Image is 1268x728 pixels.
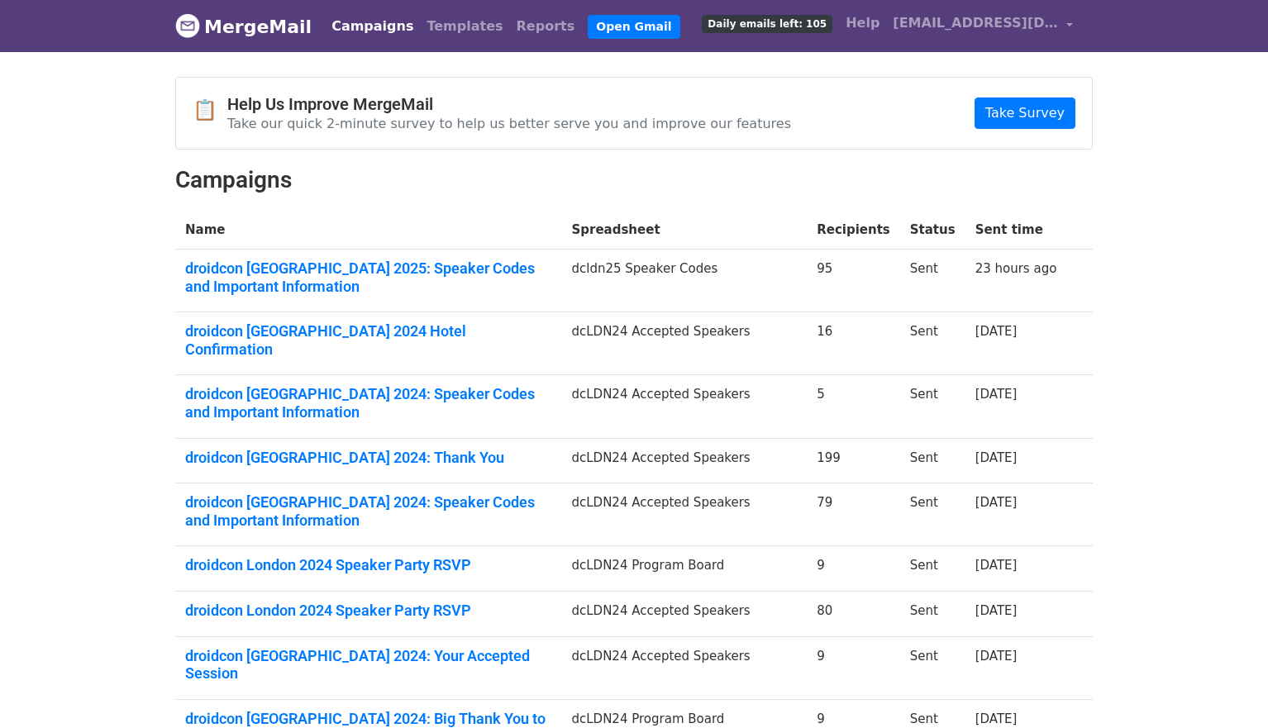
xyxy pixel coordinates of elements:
[325,10,420,43] a: Campaigns
[886,7,1080,45] a: [EMAIL_ADDRESS][DOMAIN_NAME]
[420,10,509,43] a: Templates
[807,250,900,312] td: 95
[561,636,807,699] td: dcLDN24 Accepted Speakers
[975,711,1018,726] a: [DATE]
[975,98,1075,129] a: Take Survey
[975,558,1018,573] a: [DATE]
[900,211,965,250] th: Status
[185,259,551,295] a: droidcon [GEOGRAPHIC_DATA] 2025: Speaker Codes and Important Information
[561,546,807,592] td: dcLDN24 Program Board
[561,312,807,375] td: dcLDN24 Accepted Speakers
[975,603,1018,618] a: [DATE]
[893,13,1058,33] span: [EMAIL_ADDRESS][DOMAIN_NAME]
[695,7,839,40] a: Daily emails left: 105
[975,450,1018,465] a: [DATE]
[807,375,900,438] td: 5
[185,647,551,683] a: droidcon [GEOGRAPHIC_DATA] 2024: Your Accepted Session
[561,250,807,312] td: dcldn25 Speaker Codes
[227,115,791,132] p: Take our quick 2-minute survey to help us better serve you and improve our features
[702,15,832,33] span: Daily emails left: 105
[975,649,1018,664] a: [DATE]
[900,250,965,312] td: Sent
[900,592,965,637] td: Sent
[807,312,900,375] td: 16
[900,375,965,438] td: Sent
[185,449,551,467] a: droidcon [GEOGRAPHIC_DATA] 2024: Thank You
[561,438,807,483] td: dcLDN24 Accepted Speakers
[1185,649,1268,728] iframe: Chat Widget
[839,7,886,40] a: Help
[900,546,965,592] td: Sent
[185,556,551,574] a: droidcon London 2024 Speaker Party RSVP
[900,636,965,699] td: Sent
[588,15,679,39] a: Open Gmail
[561,375,807,438] td: dcLDN24 Accepted Speakers
[185,602,551,620] a: droidcon London 2024 Speaker Party RSVP
[175,13,200,38] img: MergeMail logo
[185,493,551,529] a: droidcon [GEOGRAPHIC_DATA] 2024: Speaker Codes and Important Information
[807,438,900,483] td: 199
[561,592,807,637] td: dcLDN24 Accepted Speakers
[227,94,791,114] h4: Help Us Improve MergeMail
[175,166,1093,194] h2: Campaigns
[193,98,227,122] span: 📋
[975,324,1018,339] a: [DATE]
[561,483,807,546] td: dcLDN24 Accepted Speakers
[900,438,965,483] td: Sent
[175,211,561,250] th: Name
[807,636,900,699] td: 9
[900,483,965,546] td: Sent
[965,211,1073,250] th: Sent time
[975,495,1018,510] a: [DATE]
[900,312,965,375] td: Sent
[807,211,900,250] th: Recipients
[975,261,1057,276] a: 23 hours ago
[807,546,900,592] td: 9
[807,592,900,637] td: 80
[175,9,312,44] a: MergeMail
[185,385,551,421] a: droidcon [GEOGRAPHIC_DATA] 2024: Speaker Codes and Important Information
[975,387,1018,402] a: [DATE]
[807,483,900,546] td: 79
[510,10,582,43] a: Reports
[561,211,807,250] th: Spreadsheet
[185,322,551,358] a: droidcon [GEOGRAPHIC_DATA] 2024 Hotel Confirmation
